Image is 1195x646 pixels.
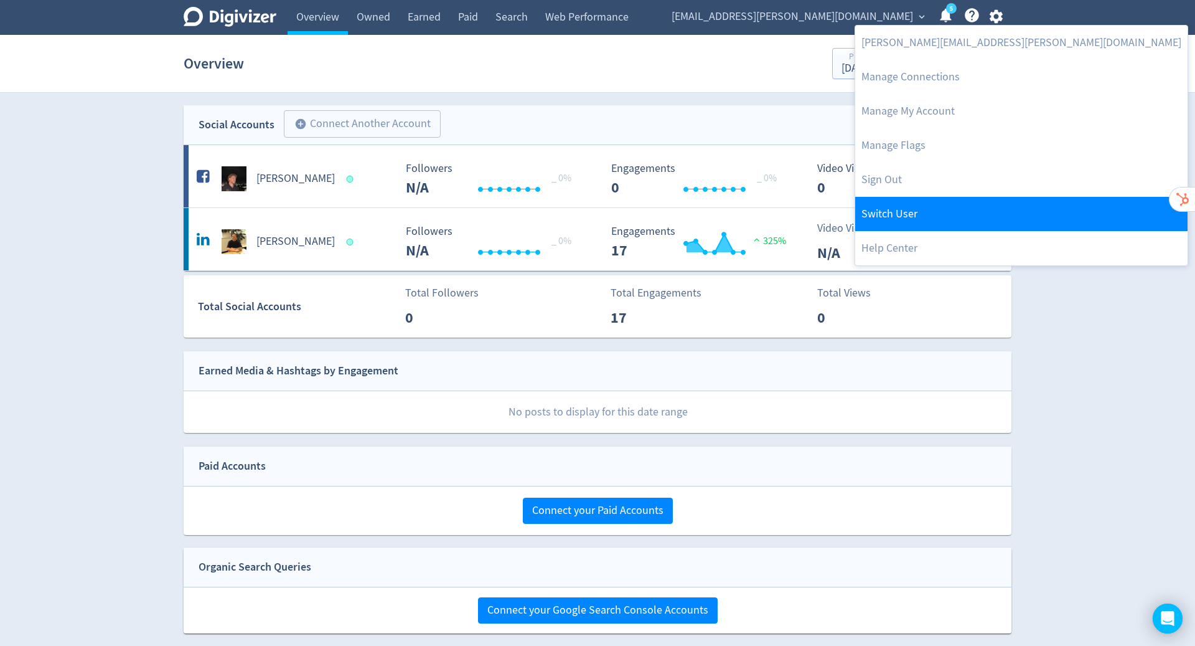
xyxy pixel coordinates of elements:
a: [PERSON_NAME][EMAIL_ADDRESS][PERSON_NAME][DOMAIN_NAME] [855,26,1188,60]
a: Log out [855,163,1188,197]
a: Manage My Account [855,94,1188,128]
a: Switch User [855,197,1188,231]
a: Help Center [855,231,1188,265]
a: Manage Flags [855,128,1188,163]
div: Open Intercom Messenger [1153,604,1183,634]
a: Manage Connections [855,60,1188,94]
